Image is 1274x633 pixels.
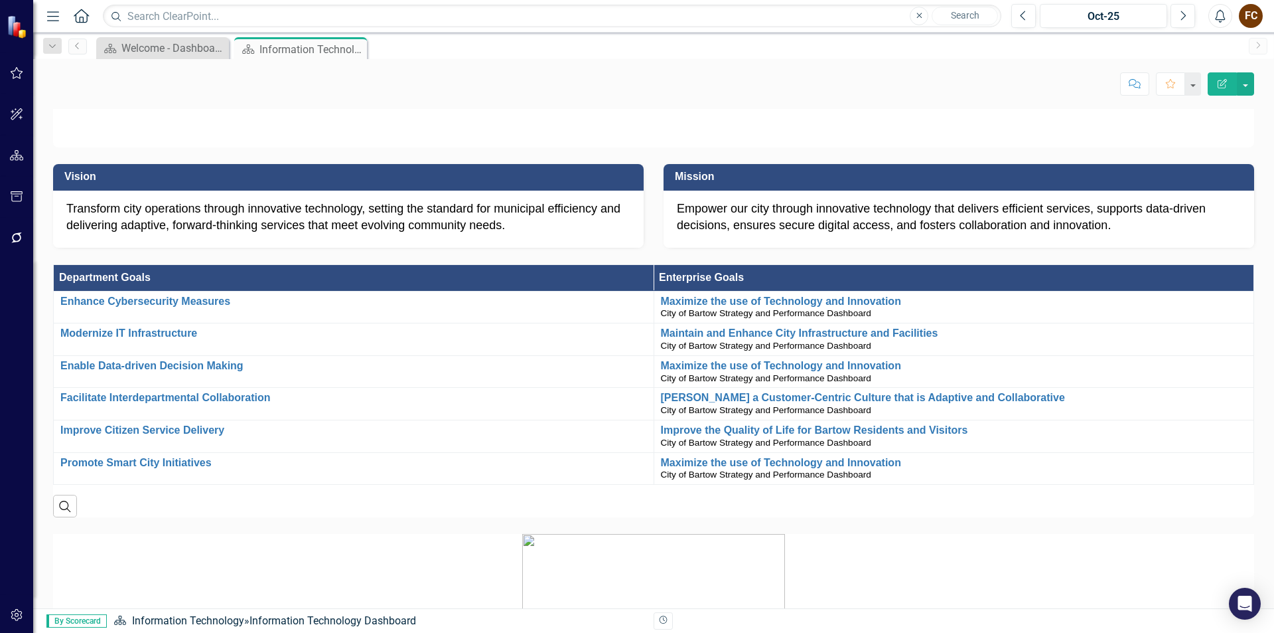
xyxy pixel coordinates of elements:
div: Information Technology Dashboard [259,41,364,58]
div: Open Intercom Messenger [1229,588,1261,620]
span: City of Bartow Strategy and Performance Dashboard [661,470,871,480]
td: Double-Click to Edit Right Click for Context Menu [54,452,654,485]
a: Maintain and Enhance City Infrastructure and Facilities [661,327,1247,339]
button: Search [932,7,998,25]
td: Double-Click to Edit Right Click for Context Menu [654,323,1254,356]
span: Search [951,10,979,21]
span: City of Bartow Strategy and Performance Dashboard [661,405,871,415]
td: Double-Click to Edit Right Click for Context Menu [654,291,1254,323]
input: Search ClearPoint... [103,5,1001,28]
div: » [113,614,644,629]
a: Welcome - Dashboard [100,40,226,56]
img: ClearPoint Strategy [7,15,30,38]
a: Modernize IT Infrastructure [60,327,647,339]
h3: Mission [675,171,1247,183]
div: Welcome - Dashboard [121,40,226,56]
td: Double-Click to Edit Right Click for Context Menu [54,323,654,356]
span: City of Bartow Strategy and Performance Dashboard [661,308,871,318]
td: Double-Click to Edit Right Click for Context Menu [654,452,1254,485]
td: Double-Click to Edit Right Click for Context Menu [54,291,654,323]
span: City of Bartow Strategy and Performance Dashboard [661,373,871,383]
span: By Scorecard [46,614,107,628]
span: City of Bartow Strategy and Performance Dashboard [661,438,871,448]
a: Enable Data-driven Decision Making [60,360,647,372]
a: Maximize the use of Technology and Innovation [661,457,1247,469]
a: Improve the Quality of Life for Bartow Residents and Visitors [661,424,1247,436]
td: Double-Click to Edit Right Click for Context Menu [654,420,1254,453]
button: FC [1239,4,1263,28]
td: Double-Click to Edit Right Click for Context Menu [654,355,1254,388]
div: Oct-25 [1044,9,1163,25]
td: Double-Click to Edit Right Click for Context Menu [54,388,654,420]
div: Transform city operations through innovative technology, setting the standard for municipal effic... [66,201,630,234]
a: Improve Citizen Service Delivery [60,424,647,436]
button: Oct-25 [1040,4,1167,28]
span: City of Bartow Strategy and Performance Dashboard [661,341,871,351]
a: Enhance Cybersecurity Measures [60,296,647,308]
td: Double-Click to Edit Right Click for Context Menu [54,355,654,388]
a: Facilitate Interdepartmental Collaboration [60,392,647,404]
td: Double-Click to Edit Right Click for Context Menu [654,388,1254,420]
h3: Vision [64,171,637,183]
div: Empower our city through innovative technology that delivers efficient services, supports data-dr... [677,201,1241,234]
a: Information Technology [132,614,244,627]
div: Information Technology Dashboard [249,614,416,627]
a: Maximize the use of Technology and Innovation [661,296,1247,308]
a: Promote Smart City Initiatives [60,457,647,469]
a: [PERSON_NAME] a Customer-Centric Culture that is Adaptive and Collaborative [661,392,1247,404]
a: Maximize the use of Technology and Innovation [661,360,1247,372]
td: Double-Click to Edit Right Click for Context Menu [54,420,654,453]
